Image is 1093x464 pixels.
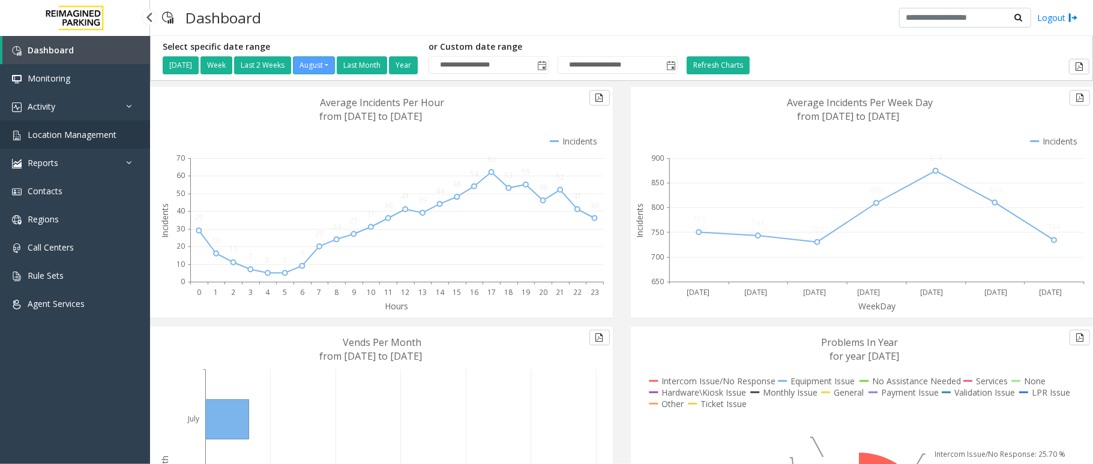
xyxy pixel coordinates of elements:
span: Regions [28,213,59,225]
text: from [DATE] to [DATE] [319,110,422,123]
text: 0 [197,287,201,297]
text: 41 [573,191,582,201]
text: 809 [870,185,883,195]
text: 70 [176,153,185,163]
span: Contacts [28,185,62,197]
text: 11 [229,245,238,255]
text: 9 [300,248,304,258]
text: 29 [194,212,203,222]
h5: or Custom date range [429,42,678,52]
text: 5 [266,255,270,265]
img: pageIcon [162,3,173,32]
text: Intercom Issue/No Response: 25.70 % [935,449,1065,459]
text: 750 [692,214,705,224]
button: Week [200,56,232,74]
img: 'icon' [12,131,22,140]
text: [DATE] [744,287,767,297]
text: 46 [539,182,547,192]
text: 53 [504,170,513,180]
text: [DATE] [857,287,880,297]
text: 2 [231,287,235,297]
img: logout [1068,11,1078,24]
text: 7 [248,251,253,261]
text: 27 [349,216,358,226]
h3: Dashboard [179,3,267,32]
text: 36 [591,200,599,210]
text: 10 [367,287,375,297]
img: 'icon' [12,215,22,225]
text: 13 [418,287,427,297]
text: 8 [334,287,339,297]
span: Reports [28,157,58,168]
text: Problems In Year [821,336,899,349]
button: Export to pdf [1069,59,1089,74]
h5: Select specific date range [163,42,420,52]
a: Logout [1037,11,1078,24]
text: 20 [539,287,547,297]
text: 4 [266,287,271,297]
text: Average Incidents Per Week Day [787,96,933,109]
text: 7 [318,287,322,297]
text: 40 [176,206,185,216]
text: [DATE] [1039,287,1062,297]
text: 36 [384,200,393,210]
text: 700 [651,252,664,262]
text: 30 [176,224,185,234]
text: 0 [181,277,185,287]
a: Dashboard [2,36,150,64]
text: 20 [176,242,185,252]
button: Last 2 Weeks [234,56,291,74]
text: 14 [436,287,445,297]
text: 19 [522,287,530,297]
text: WeekDay [858,300,896,312]
text: 50 [176,188,185,198]
button: Last Month [337,56,387,74]
text: 874 [929,153,942,163]
text: Hours [385,300,409,312]
text: 17 [487,287,496,297]
img: 'icon' [12,103,22,112]
text: 850 [651,177,664,188]
text: [DATE] [803,287,826,297]
text: 734 [1048,222,1061,233]
text: 54 [470,168,479,179]
text: 39 [418,195,427,205]
button: [DATE] [163,56,199,74]
text: 1 [214,287,218,297]
button: Export to pdf [589,90,610,106]
text: 10 [176,259,185,269]
text: 20 [315,228,324,239]
text: 16 [212,236,220,246]
text: 6 [300,287,304,297]
img: 'icon' [12,243,22,253]
text: 650 [651,277,664,287]
img: 'icon' [12,187,22,197]
span: Activity [28,101,55,112]
text: [DATE] [920,287,943,297]
span: Rule Sets [28,270,64,281]
text: 15 [453,287,461,297]
button: Export to pdf [1070,330,1090,345]
text: 41 [401,191,409,201]
text: Incidents [634,203,645,238]
text: from [DATE] to [DATE] [319,349,422,363]
button: Export to pdf [1070,90,1090,106]
img: 'icon' [12,46,22,56]
text: 44 [436,186,445,196]
span: Dashboard [28,44,74,56]
text: from [DATE] to [DATE] [797,110,900,123]
text: 12 [401,287,409,297]
text: 810 [989,185,1001,195]
text: 31 [367,209,375,219]
text: 5 [283,255,287,265]
span: Call Centers [28,242,74,253]
img: 'icon' [12,300,22,309]
text: Average Incidents Per Hour [321,96,445,109]
button: Refresh Charts [687,56,750,74]
span: Toggle popup [664,57,677,74]
text: Incidents [159,203,170,238]
button: Export to pdf [589,330,610,345]
text: 52 [556,172,564,182]
text: 24 [333,221,342,231]
text: 3 [248,287,253,297]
